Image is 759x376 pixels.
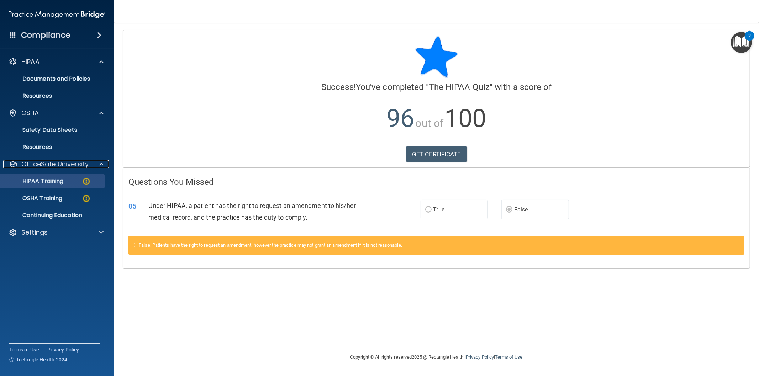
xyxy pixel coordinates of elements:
a: Terms of Use [495,354,522,360]
a: Terms of Use [9,346,39,353]
p: OfficeSafe University [21,160,89,168]
span: False [514,206,528,213]
h4: Questions You Missed [128,177,744,187]
h4: Compliance [21,30,70,40]
span: False. Patients have the right to request an amendment, however the practice may not grant an ame... [139,242,402,248]
a: Privacy Policy [466,354,494,360]
p: OSHA Training [5,195,62,202]
span: 100 [444,104,486,133]
span: Ⓒ Rectangle Health 2024 [9,356,68,363]
p: Settings [21,228,48,237]
span: The HIPAA Quiz [429,82,490,92]
button: Open Resource Center, 2 new notifications [731,32,752,53]
a: GET CERTIFICATE [406,146,467,162]
img: blue-star-rounded.9d042014.png [415,36,458,78]
p: HIPAA Training [5,178,63,185]
span: 05 [128,202,136,210]
h4: You've completed " " with a score of [128,82,744,92]
p: Continuing Education [5,212,102,219]
span: 96 [386,104,414,133]
p: Documents and Policies [5,75,102,82]
div: Copyright © All rights reserved 2025 @ Rectangle Health | | [307,346,566,369]
div: 2 [748,36,751,45]
span: Under HIPAA, a patient has the right to request an amendment to his/her medical record, and the p... [148,202,356,221]
input: True [425,207,432,213]
p: Resources [5,144,102,151]
img: warning-circle.0cc9ac19.png [82,177,91,186]
p: Safety Data Sheets [5,127,102,134]
span: Success! [321,82,356,92]
a: Privacy Policy [47,346,79,353]
a: OfficeSafe University [9,160,104,168]
p: HIPAA [21,58,39,66]
a: HIPAA [9,58,104,66]
img: PMB logo [9,7,105,22]
input: False [506,207,512,213]
a: OSHA [9,109,104,117]
a: Settings [9,228,104,237]
span: out of [416,117,444,129]
img: warning-circle.0cc9ac19.png [82,194,91,203]
p: Resources [5,92,102,100]
p: OSHA [21,109,39,117]
span: True [433,206,444,213]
